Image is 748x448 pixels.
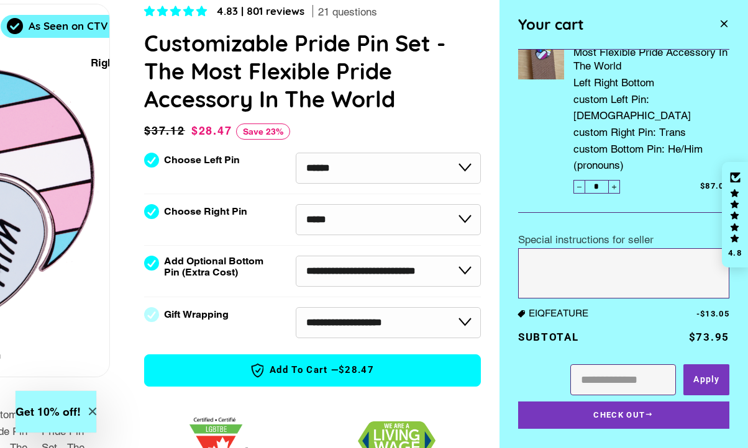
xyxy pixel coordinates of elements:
[722,162,748,267] div: Click to open Judge.me floating reviews tab
[573,91,729,124] span: custom Left Pin: [DEMOGRAPHIC_DATA]
[144,5,210,17] span: 4.83 stars
[518,308,659,320] span: EIQFEATURE
[573,180,620,194] input: quantity
[659,329,729,346] p: $73.95
[144,122,188,140] span: $37.12
[236,123,290,140] span: Save 23%
[518,233,654,246] label: Special instructions for seller
[659,308,729,320] span: -$13.05
[683,364,729,395] button: Apply
[144,354,481,387] button: Add to Cart —$28.47
[164,206,247,217] label: Choose Right Pin
[216,4,304,17] span: 4.83 | 801 reviews
[518,401,729,429] button: Check Out
[163,362,462,379] span: Add to Cart —
[164,309,229,320] label: Gift Wrapping
[164,155,240,166] label: Choose Left Pin
[727,249,742,257] div: 4.8
[518,34,564,79] img: Customizable Pride Pin Set - The Most Flexible Pride Accessory In The World
[573,180,585,194] button: Reduce item quantity by one
[518,329,659,346] p: Subtotal
[608,180,620,194] button: Increase item quantity by one
[651,180,729,192] span: $87.00
[573,73,729,91] span: Left Right Bottom
[144,29,481,113] h1: Customizable Pride Pin Set - The Most Flexible Pride Accessory In The World
[573,32,729,73] a: Customizable Pride Pin Set - The Most Flexible Pride Accessory In The World
[164,256,268,278] label: Add Optional Bottom Pin (Extra Cost)
[191,124,232,137] span: $28.47
[318,5,377,20] span: 21 questions
[573,141,729,174] span: custom Bottom Pin: He/Him (pronouns)
[573,124,729,141] span: custom Right Pin: Trans
[518,9,694,40] div: Your cart
[339,364,374,377] span: $28.47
